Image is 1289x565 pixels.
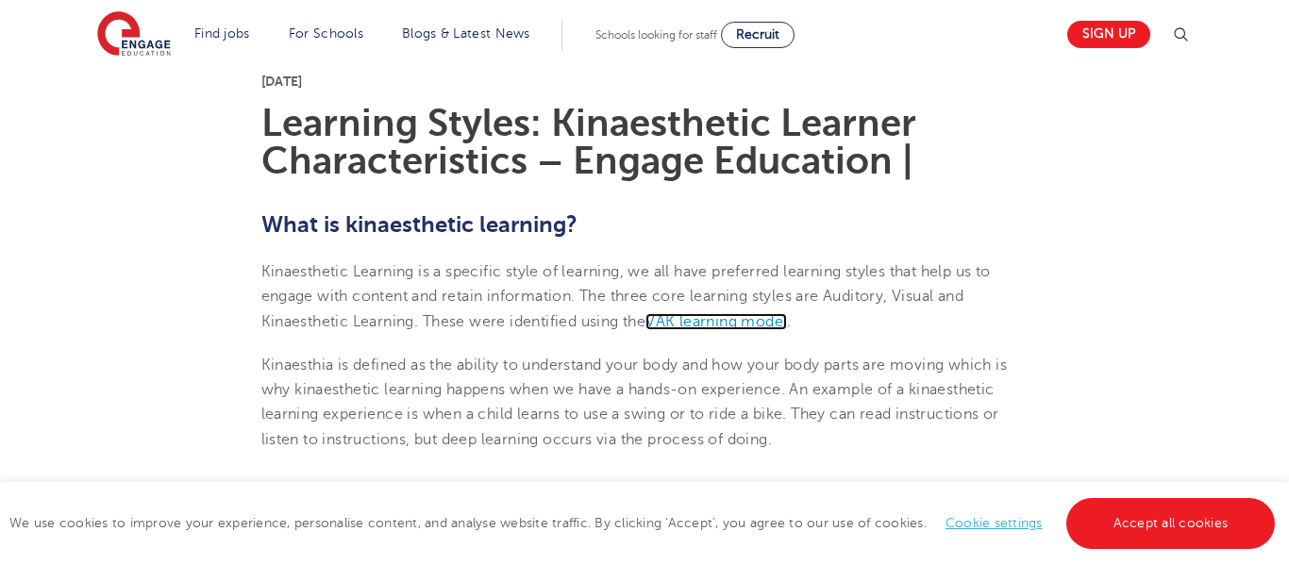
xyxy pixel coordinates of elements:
[261,208,1029,241] h2: What is kinaesthetic learning?
[1067,21,1150,48] a: Sign up
[261,263,991,330] span: Kinaesthetic Learning is a specific style of learning, we all have preferred learning styles that...
[261,381,999,448] span: inaesthetic learning happens when we have a hands-on experience. An example of a kinaesthetic lea...
[97,11,171,58] img: Engage Education
[736,27,779,42] span: Recruit
[595,28,717,42] span: Schools looking for staff
[289,26,363,41] a: For Schools
[194,26,250,41] a: Find jobs
[946,516,1043,530] a: Cookie settings
[261,105,1029,180] h1: Learning Styles: Kinaesthetic Learner Characteristics – Engage Education |
[261,75,1029,88] p: [DATE]
[645,313,787,330] a: VAK learning model
[261,357,1008,398] span: Kinaesthia is defined as the ability to understand your body and how your body parts are moving w...
[423,313,645,330] span: These were identified using the
[9,516,1280,530] span: We use cookies to improve your experience, personalise content, and analyse website traffic. By c...
[402,26,530,41] a: Blogs & Latest News
[1066,498,1276,549] a: Accept all cookies
[787,313,791,330] span: .
[721,22,795,48] a: Recruit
